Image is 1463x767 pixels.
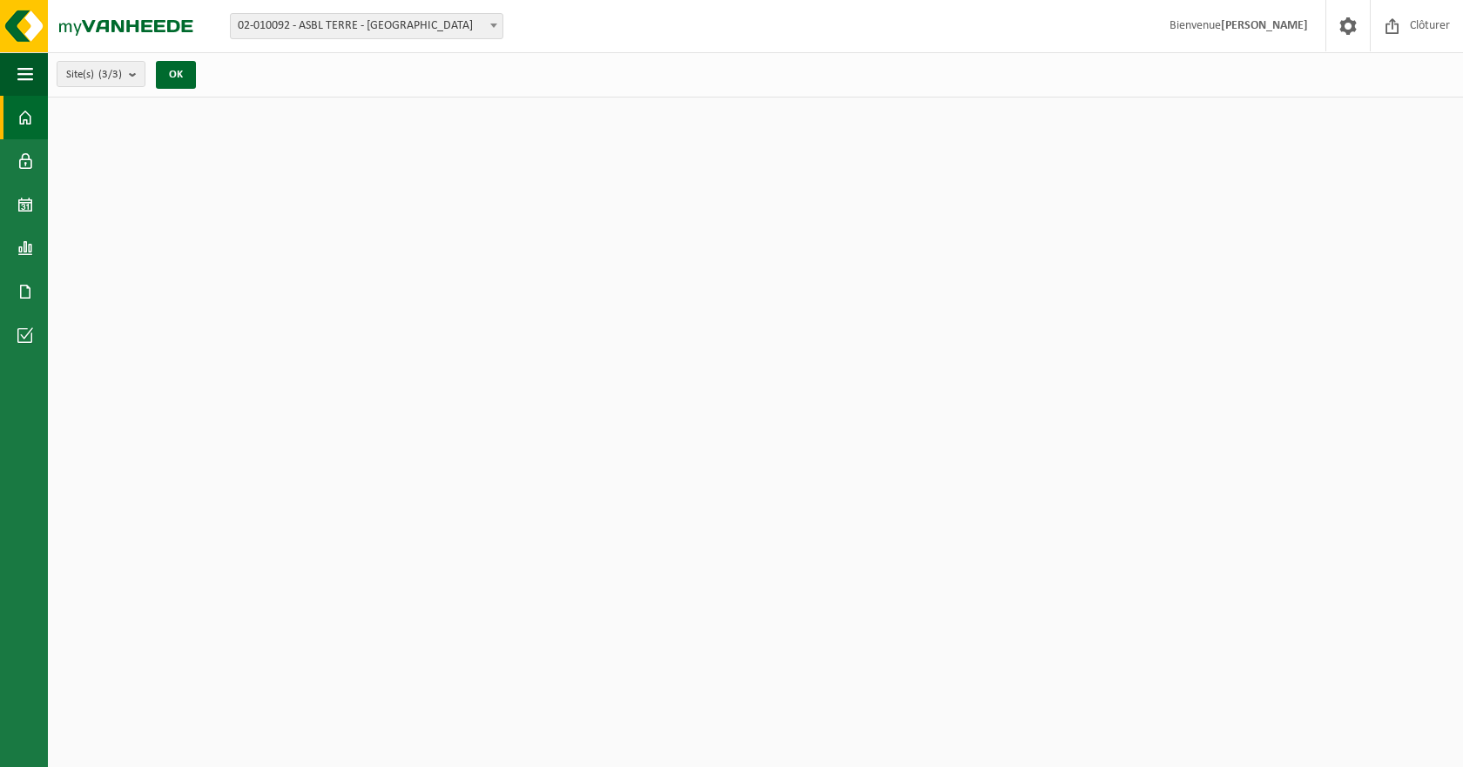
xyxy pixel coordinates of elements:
[98,69,122,80] count: (3/3)
[156,61,196,89] button: OK
[231,14,502,38] span: 02-010092 - ASBL TERRE - HERSTAL
[230,13,503,39] span: 02-010092 - ASBL TERRE - HERSTAL
[66,62,122,88] span: Site(s)
[57,61,145,87] button: Site(s)(3/3)
[1221,19,1308,32] strong: [PERSON_NAME]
